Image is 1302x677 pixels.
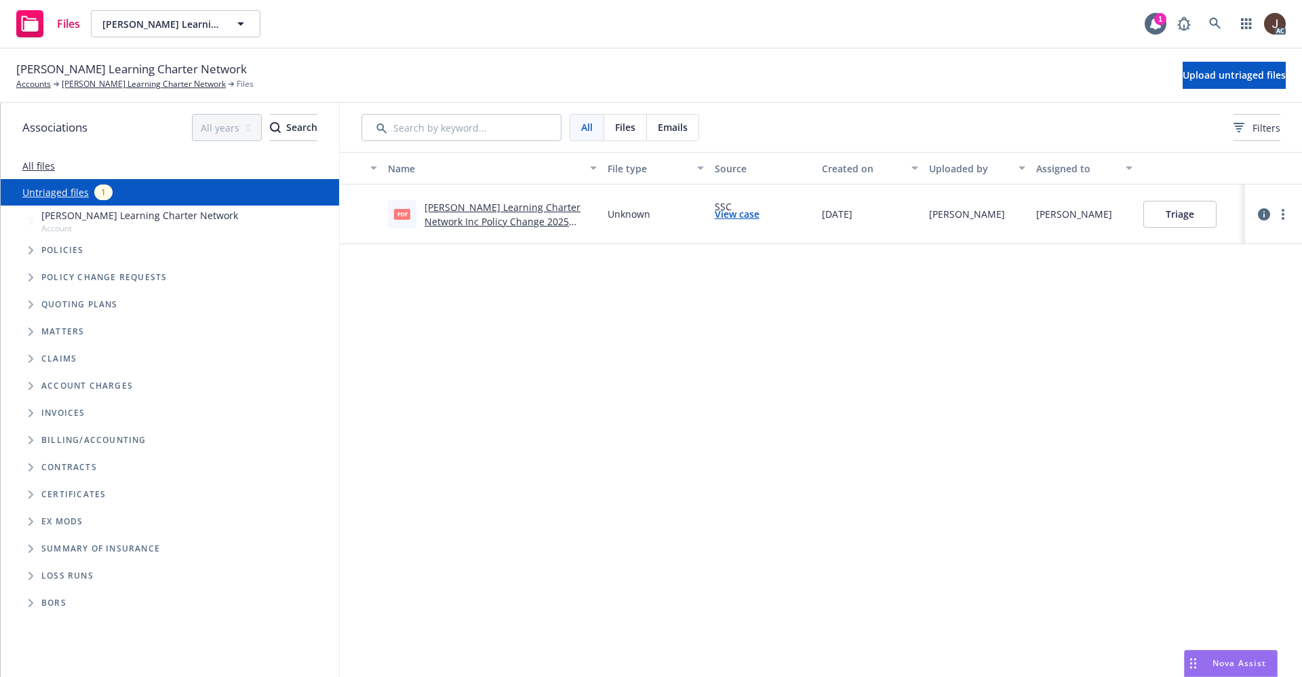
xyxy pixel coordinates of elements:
span: Billing/Accounting [41,436,146,444]
div: 1 [1154,13,1166,25]
svg: Search [270,122,281,133]
button: Source [709,152,816,185]
div: Drag to move [1185,651,1202,676]
div: Search [270,115,317,140]
div: Tree Example [1,206,339,427]
span: All [581,120,593,134]
div: [PERSON_NAME] [1036,207,1112,221]
span: Upload untriaged files [1183,69,1286,81]
button: Filters [1234,114,1280,141]
div: Uploaded by [929,161,1010,176]
span: Contracts [41,463,97,471]
a: Files [11,5,85,43]
span: Matters [41,328,84,336]
span: Ex Mods [41,518,83,526]
span: Nova Assist [1212,657,1266,669]
a: All files [22,159,55,172]
span: Claims [41,355,77,363]
div: Name [388,161,581,176]
button: [PERSON_NAME] Learning Charter Network [91,10,260,37]
span: Files [615,120,635,134]
span: [PERSON_NAME] Learning Charter Network [102,17,220,31]
a: Untriaged files [22,185,89,199]
span: Emails [658,120,688,134]
span: Files [57,18,80,29]
button: Uploaded by [924,152,1031,185]
img: photo [1264,13,1286,35]
button: SearchSearch [270,114,317,141]
span: BORs [41,599,66,607]
div: File type [608,161,689,176]
a: Report a Bug [1170,10,1198,37]
button: Upload untriaged files [1183,62,1286,89]
span: Filters [1252,121,1280,135]
div: Source [715,161,811,176]
span: Policies [41,246,84,254]
div: Assigned to [1036,161,1118,176]
span: Account charges [41,382,133,390]
div: [PERSON_NAME] [929,207,1005,221]
span: Account [41,223,238,234]
div: 1 [94,185,113,200]
button: Created on [816,152,924,185]
span: [DATE] [822,207,852,221]
a: more [1275,206,1291,223]
span: Associations [22,119,87,136]
button: Nova Assist [1184,650,1278,677]
button: File type [602,152,709,185]
div: Folder Tree Example [1,427,339,617]
div: Created on [822,161,903,176]
a: Search [1202,10,1229,37]
button: Name [382,152,601,185]
input: Search by keyword... [361,114,561,141]
span: Certificates [41,490,106,499]
button: Triage [1143,201,1217,228]
span: Files [237,78,254,90]
a: Accounts [16,78,51,90]
a: Switch app [1233,10,1260,37]
span: pdf [394,209,410,219]
span: Filters [1234,121,1280,135]
span: Invoices [41,409,85,417]
a: View case [715,207,759,221]
span: Quoting plans [41,301,118,309]
span: Policy change requests [41,273,167,282]
a: [PERSON_NAME] Learning Charter Network Inc Policy Change 2025 Workers Compensation.pdf [425,201,580,242]
a: [PERSON_NAME] Learning Charter Network [62,78,226,90]
span: Loss Runs [41,572,94,580]
button: Assigned to [1031,152,1138,185]
span: Summary of insurance [41,545,160,553]
span: [PERSON_NAME] Learning Charter Network [41,208,238,223]
span: [PERSON_NAME] Learning Charter Network [16,60,247,78]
